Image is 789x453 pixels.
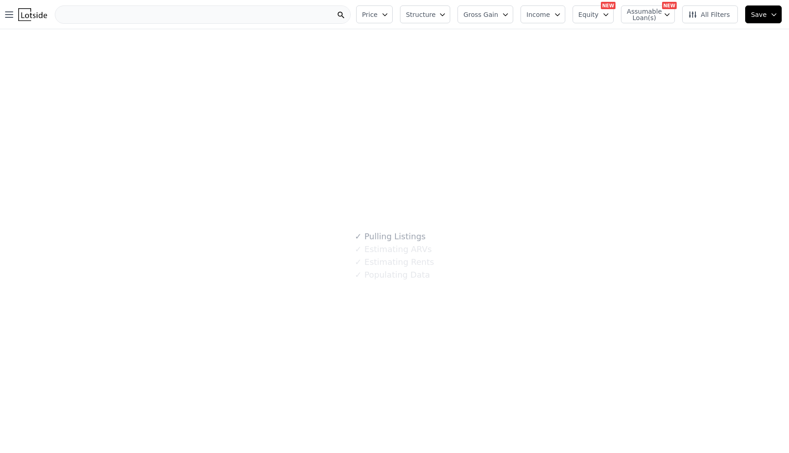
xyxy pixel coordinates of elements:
span: Price [362,10,378,19]
span: ✓ [355,258,362,267]
div: NEW [601,2,615,9]
div: Populating Data [355,269,430,281]
button: Save [745,5,782,23]
button: Gross Gain [458,5,513,23]
button: All Filters [682,5,738,23]
div: Pulling Listings [355,230,426,243]
span: Assumable Loan(s) [627,8,656,21]
span: Income [526,10,550,19]
span: ✓ [355,245,362,254]
div: Estimating Rents [355,256,434,269]
span: Equity [579,10,599,19]
span: Gross Gain [463,10,498,19]
button: Price [356,5,393,23]
div: NEW [662,2,677,9]
button: Structure [400,5,450,23]
button: Equity [573,5,614,23]
span: All Filters [688,10,730,19]
span: Structure [406,10,435,19]
button: Assumable Loan(s) [621,5,675,23]
span: ✓ [355,270,362,279]
span: ✓ [355,232,362,241]
img: Lotside [18,8,47,21]
button: Income [521,5,565,23]
div: Estimating ARVs [355,243,431,256]
span: Save [751,10,767,19]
